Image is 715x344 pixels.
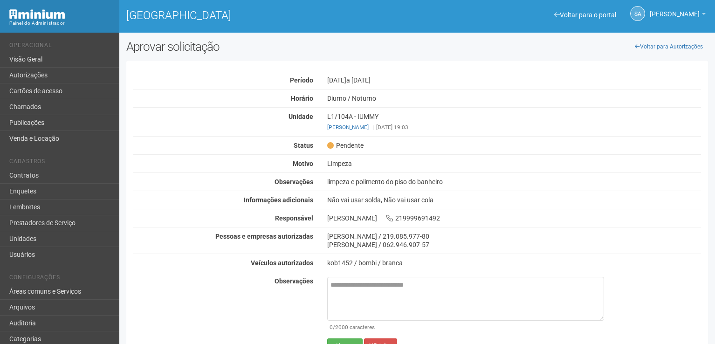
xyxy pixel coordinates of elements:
[327,232,701,241] div: [PERSON_NAME] / 219.085.977-80
[320,94,708,103] div: Diurno / Noturno
[372,124,374,131] span: |
[320,159,708,168] div: Limpeza
[327,241,701,249] div: [PERSON_NAME] / 062.946.907-57
[346,76,371,84] span: a [DATE]
[330,323,602,331] div: /2000 caracteres
[320,178,708,186] div: limpeza e polimento do piso do banheiro
[327,259,701,267] div: kob1452 / bombi / branca
[320,76,708,84] div: [DATE]
[9,158,112,168] li: Cadastros
[327,124,369,131] a: [PERSON_NAME]
[251,259,313,267] strong: Veículos autorizados
[9,9,65,19] img: Minium
[275,178,313,186] strong: Observações
[293,160,313,167] strong: Motivo
[294,142,313,149] strong: Status
[275,214,313,222] strong: Responsável
[320,214,708,222] div: [PERSON_NAME] 219999691492
[126,9,410,21] h1: [GEOGRAPHIC_DATA]
[320,112,708,131] div: L1/104A - IUMMY
[327,141,364,150] span: Pendente
[126,40,410,54] h2: Aprovar solicitação
[320,196,708,204] div: Não vai usar solda, Não vai usar cola
[289,113,313,120] strong: Unidade
[630,40,708,54] a: Voltar para Autorizações
[330,324,333,330] span: 0
[650,1,700,18] span: Silvio Anjos
[290,76,313,84] strong: Período
[650,12,706,19] a: [PERSON_NAME]
[291,95,313,102] strong: Horário
[244,196,313,204] strong: Informações adicionais
[554,11,616,19] a: Voltar para o portal
[275,277,313,285] strong: Observações
[9,274,112,284] li: Configurações
[9,42,112,52] li: Operacional
[327,123,701,131] div: [DATE] 19:03
[630,6,645,21] a: SA
[9,19,112,28] div: Painel do Administrador
[215,233,313,240] strong: Pessoas e empresas autorizadas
